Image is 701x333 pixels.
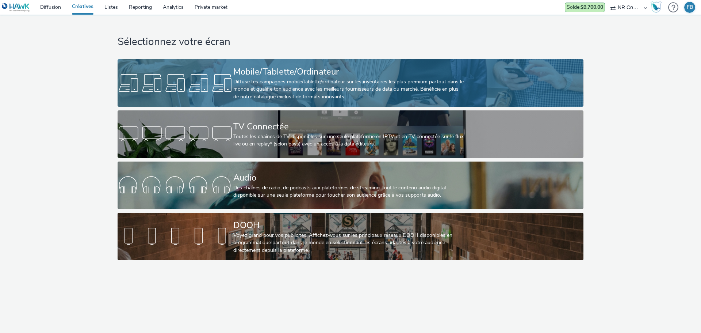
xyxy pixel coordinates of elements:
div: Les dépenses d'aujourd'hui ne sont pas encore prises en compte dans le solde [565,3,605,12]
strong: $9,700.00 [581,4,603,11]
div: Voyez grand pour vos publicités! Affichez-vous sur les principaux réseaux DOOH disponibles en pro... [233,232,465,254]
div: Toutes les chaines de TV disponibles sur une seule plateforme en IPTV et en TV connectée sur le f... [233,133,465,148]
div: Audio [233,171,465,184]
div: Diffuse tes campagnes mobile/tablette/ordinateur sur les inventaires les plus premium partout dan... [233,78,465,101]
a: DOOHVoyez grand pour vos publicités! Affichez-vous sur les principaux réseaux DOOH disponibles en... [118,213,583,260]
h1: Sélectionnez votre écran [118,35,583,49]
img: undefined Logo [2,3,30,12]
img: Hawk Academy [651,1,662,13]
span: Solde : [567,4,603,11]
a: Mobile/Tablette/OrdinateurDiffuse tes campagnes mobile/tablette/ordinateur sur les inventaires le... [118,59,583,107]
div: Mobile/Tablette/Ordinateur [233,65,465,78]
a: Hawk Academy [651,1,664,13]
div: DOOH [233,219,465,232]
a: AudioDes chaînes de radio, de podcasts aux plateformes de streaming: tout le contenu audio digita... [118,162,583,209]
div: FB [687,2,693,13]
div: Des chaînes de radio, de podcasts aux plateformes de streaming: tout le contenu audio digital dis... [233,184,465,199]
div: TV Connectée [233,120,465,133]
a: TV ConnectéeToutes les chaines de TV disponibles sur une seule plateforme en IPTV et en TV connec... [118,110,583,158]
